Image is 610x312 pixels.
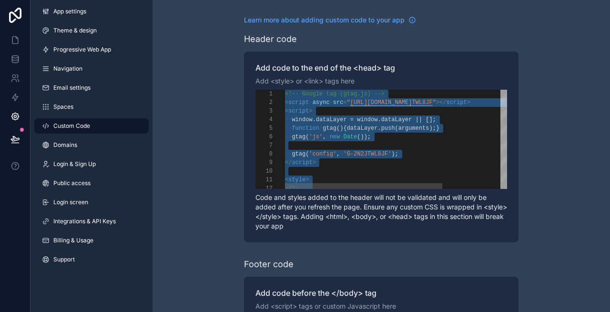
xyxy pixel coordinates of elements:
[288,99,309,106] span: script
[292,116,312,123] span: window
[313,116,316,123] span: .
[377,125,381,132] span: .
[34,195,149,210] a: Login screen
[374,91,385,97] span: -->
[391,151,398,157] span: );
[316,116,347,123] span: dataLayer
[377,116,381,123] span: .
[292,134,305,140] span: gtag
[255,288,507,298] label: Add code before the </body> tag
[302,91,323,97] span: Google
[299,91,302,97] span: ·
[285,108,288,114] span: <
[326,91,336,97] span: tag
[357,116,377,123] span: window
[34,61,149,76] a: Navigation
[292,151,305,157] span: gtag
[53,198,88,206] span: Login screen
[255,115,273,124] div: 4
[53,122,90,130] span: Custom Code
[285,91,299,97] span: <!--
[53,141,77,149] span: Domains
[53,237,93,244] span: Billing & Usage
[313,159,316,166] span: >
[53,46,111,53] span: Progressive Web App
[319,125,323,132] span: ·
[416,116,422,123] span: ||
[323,125,336,132] span: gtag
[285,134,292,140] span: ··
[447,99,467,106] span: script
[323,134,326,140] span: ,
[354,116,357,123] span: ·
[371,91,374,97] span: ·
[426,116,436,123] span: [];
[255,90,273,98] div: 1
[255,107,273,115] div: 3
[53,27,97,34] span: Theme & design
[255,141,273,150] div: 7
[34,252,149,267] a: Support
[255,302,507,311] p: Add <script> tags or custom Javascript here
[244,15,416,25] a: Learn more about adding custom code to your app
[381,116,412,123] span: dataLayer
[326,134,329,140] span: ·
[309,134,323,140] span: 'js'
[34,4,149,19] a: App settings
[323,91,326,97] span: ·
[53,218,116,225] span: Integrations & API Keys
[34,137,149,153] a: Domains
[292,159,312,166] span: script
[357,134,371,140] span: ());
[309,151,336,157] span: 'config'
[343,99,346,106] span: =
[350,116,354,123] span: =
[255,150,273,158] div: 8
[244,15,405,25] span: Learn more about adding custom code to your app
[255,158,273,167] div: 9
[34,23,149,38] a: Theme & design
[333,99,344,106] span: src
[288,177,305,183] span: style
[255,167,273,176] div: 10
[347,125,378,132] span: dataLayer
[336,91,340,97] span: ·
[53,256,75,263] span: Support
[422,116,426,123] span: ·
[255,133,273,141] div: 6
[347,116,350,123] span: ·
[429,125,439,132] span: );}
[305,134,309,140] span: (
[285,159,292,166] span: </
[330,134,340,140] span: new
[285,151,292,157] span: ··
[53,8,86,15] span: App settings
[285,99,288,106] span: <
[53,103,73,111] span: Spaces
[53,65,82,73] span: Navigation
[34,233,149,248] a: Billing & Usage
[34,214,149,229] a: Integrations & API Keys
[53,84,91,92] span: Email settings
[343,151,391,157] span: 'G-2N2JTWL8JF'
[255,76,507,86] p: Add <style> or <link> tags here
[34,118,149,134] a: Custom Code
[244,258,294,271] div: Footer code
[255,193,507,231] p: Code and styles added to the header will not be validated and will only be added after you refres...
[340,91,371,97] span: (gtag.js)
[244,32,297,46] div: Header code
[292,125,319,132] span: function
[285,116,292,123] span: ··
[255,63,507,73] label: Add code to the end of the <head> tag
[34,99,149,114] a: Spaces
[305,151,309,157] span: (
[285,125,292,132] span: ··
[285,177,288,183] span: <
[467,99,470,106] span: >
[305,177,309,183] span: >
[330,99,333,106] span: ·
[34,80,149,95] a: Email settings
[309,108,312,114] span: >
[347,99,350,106] span: "
[53,179,91,187] span: Public access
